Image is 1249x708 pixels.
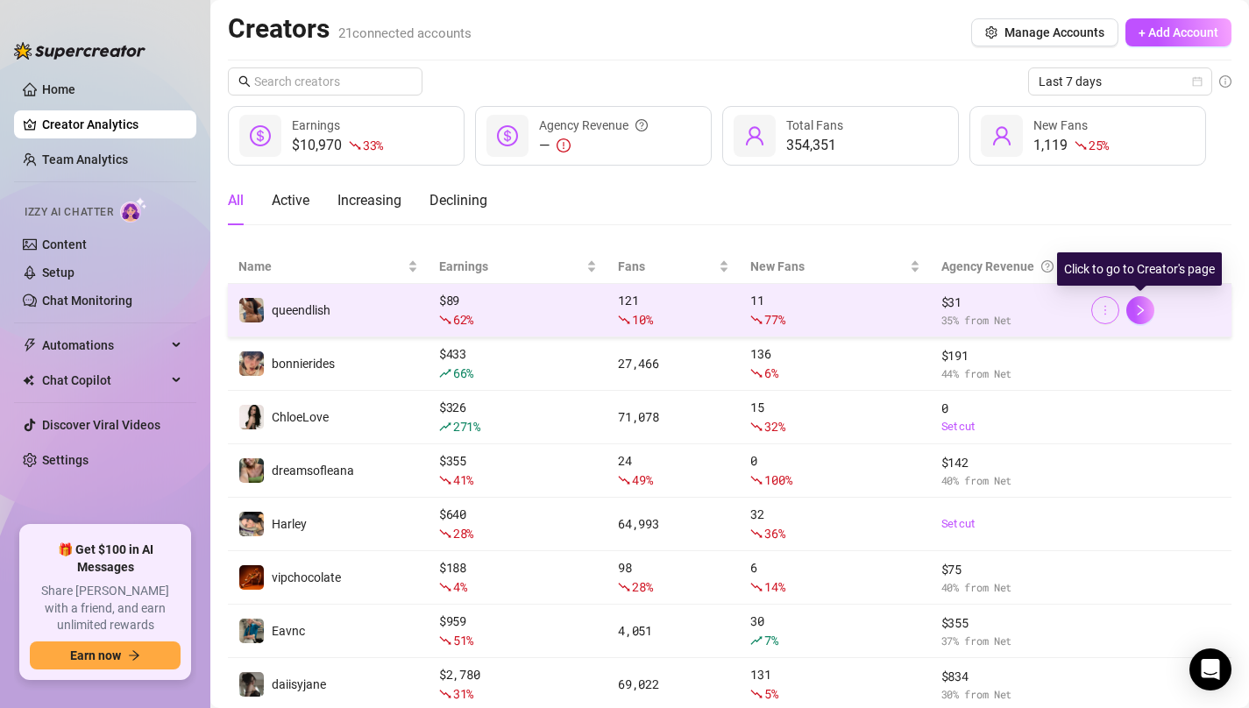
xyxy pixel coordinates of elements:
button: right [1126,296,1154,324]
img: AI Chatter [120,197,147,223]
span: search [238,75,251,88]
span: exclamation-circle [557,138,571,152]
span: fall [750,367,763,379]
span: 25 % [1089,137,1109,153]
div: 0 [941,399,1071,435]
div: Active [272,190,309,211]
span: rise [439,421,451,433]
div: 354,351 [786,135,843,156]
span: user [744,125,765,146]
div: 6 [750,558,919,597]
span: 10 % [632,311,652,328]
span: Last 7 days [1039,68,1202,95]
span: 21 connected accounts [338,25,472,41]
a: Team Analytics [42,152,128,166]
span: user [991,125,1012,146]
span: 28 % [632,578,652,595]
span: fall [439,634,451,647]
span: 37 % from Net [941,633,1071,649]
span: Fans [618,257,715,276]
span: 41 % [453,471,473,488]
span: queendlish [272,303,330,317]
th: Fans [607,250,740,284]
div: 71,078 [618,407,729,427]
span: dollar-circle [250,125,271,146]
span: 28 % [453,525,473,542]
a: Home [42,82,75,96]
div: 11 [750,291,919,329]
div: 32 [750,505,919,543]
img: ChloeLove [239,405,264,429]
span: 33 % [363,137,383,153]
span: 4 % [453,578,466,595]
span: dreamsofleana [272,464,354,478]
span: Harley [272,517,307,531]
span: Earnings [439,257,583,276]
span: $ 191 [941,346,1071,365]
a: Set cut [941,418,1071,435]
span: 40 % from Net [941,472,1071,489]
span: fall [618,581,630,593]
span: question-circle [635,116,648,135]
span: 30 % from Net [941,686,1071,703]
span: $ 31 [941,293,1071,312]
div: 4,051 [618,621,729,641]
div: Increasing [337,190,401,211]
span: 5 % [764,685,777,702]
span: vipchocolate [272,570,341,584]
div: $ 433 [439,344,597,383]
span: Manage Accounts [1004,25,1104,39]
div: $ 326 [439,398,597,436]
div: $ 2,780 [439,665,597,704]
span: + Add Account [1139,25,1218,39]
span: fall [439,474,451,486]
img: daiisyjane [239,672,264,697]
span: dollar-circle [497,125,518,146]
div: $ 640 [439,505,597,543]
div: 98 [618,558,729,597]
span: thunderbolt [23,338,37,352]
div: $ 89 [439,291,597,329]
span: fall [349,139,361,152]
span: fall [618,474,630,486]
span: fall [750,581,763,593]
span: fall [439,314,451,326]
span: fall [750,474,763,486]
a: Discover Viral Videos [42,418,160,432]
div: Declining [429,190,487,211]
span: 49 % [632,471,652,488]
div: 0 [750,451,919,490]
div: All [228,190,244,211]
button: Earn nowarrow-right [30,641,181,669]
div: — [539,135,648,156]
span: arrow-right [128,649,140,662]
a: Setup [42,265,75,280]
span: 7 % [764,632,777,648]
th: Name [228,250,429,284]
span: $ 142 [941,453,1071,472]
span: 35 % from Net [941,312,1071,329]
span: fall [750,421,763,433]
span: New Fans [1033,118,1088,132]
img: Chat Copilot [23,374,34,386]
span: Automations [42,331,167,359]
div: 136 [750,344,919,383]
span: 271 % [453,418,480,435]
span: fall [618,314,630,326]
div: 131 [750,665,919,704]
span: Earnings [292,118,340,132]
div: 30 [750,612,919,650]
span: Chat Copilot [42,366,167,394]
img: queendlish [239,298,264,322]
img: dreamsofleana [239,458,264,483]
a: Chat Monitoring [42,294,132,308]
a: Content [42,237,87,251]
span: Izzy AI Chatter [25,204,113,221]
span: $ 834 [941,667,1071,686]
div: 1,119 [1033,135,1109,156]
span: 40 % from Net [941,579,1071,596]
span: 62 % [453,311,473,328]
span: fall [750,527,763,540]
span: Name [238,257,404,276]
span: 100 % [764,471,791,488]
